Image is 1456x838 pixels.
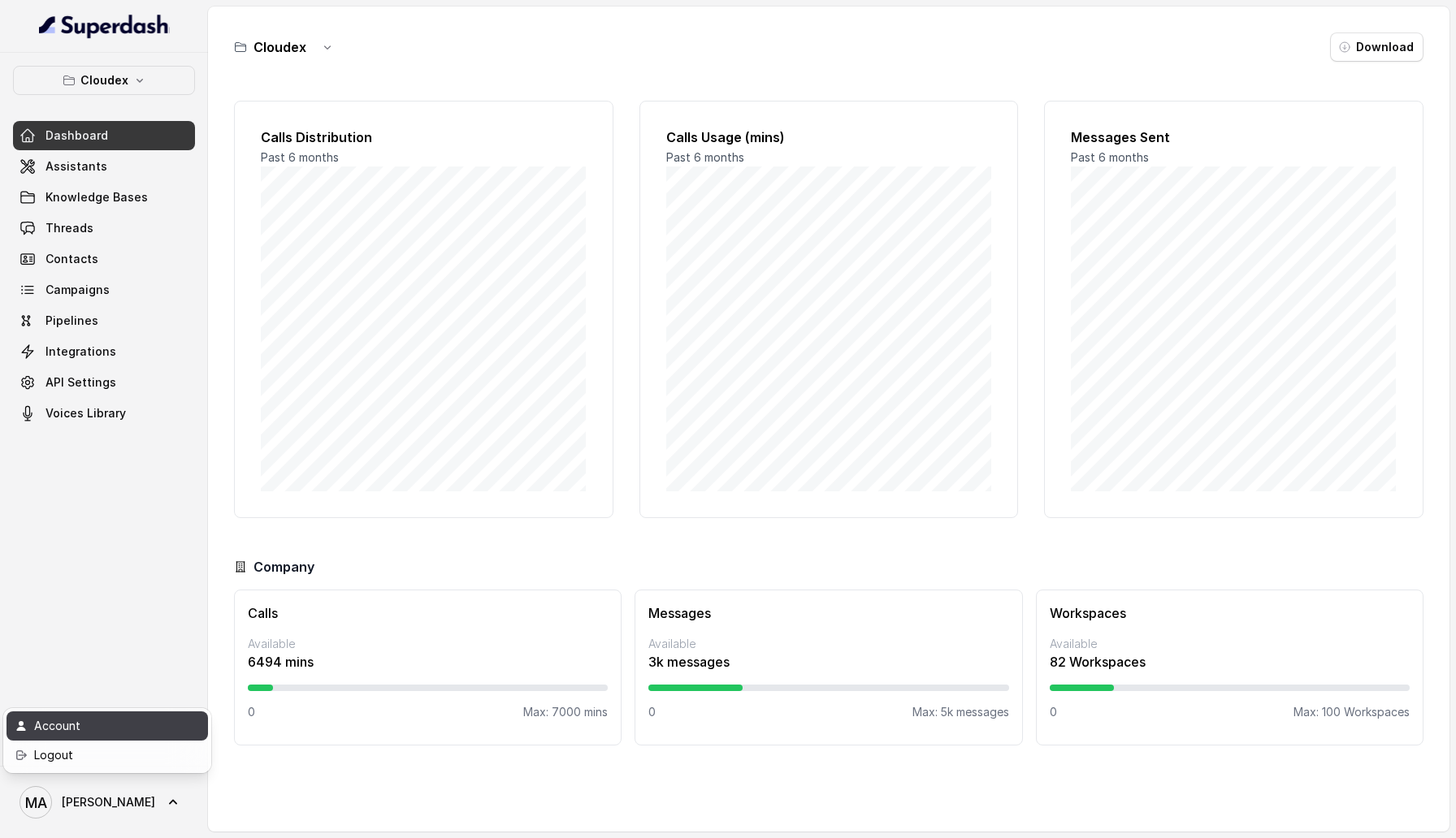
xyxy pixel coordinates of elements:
[25,794,47,811] text: MA
[3,708,211,773] div: [PERSON_NAME]
[34,716,172,736] div: Account
[13,780,195,825] a: [PERSON_NAME]
[34,745,172,765] div: Logout
[62,794,155,810] span: [PERSON_NAME]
